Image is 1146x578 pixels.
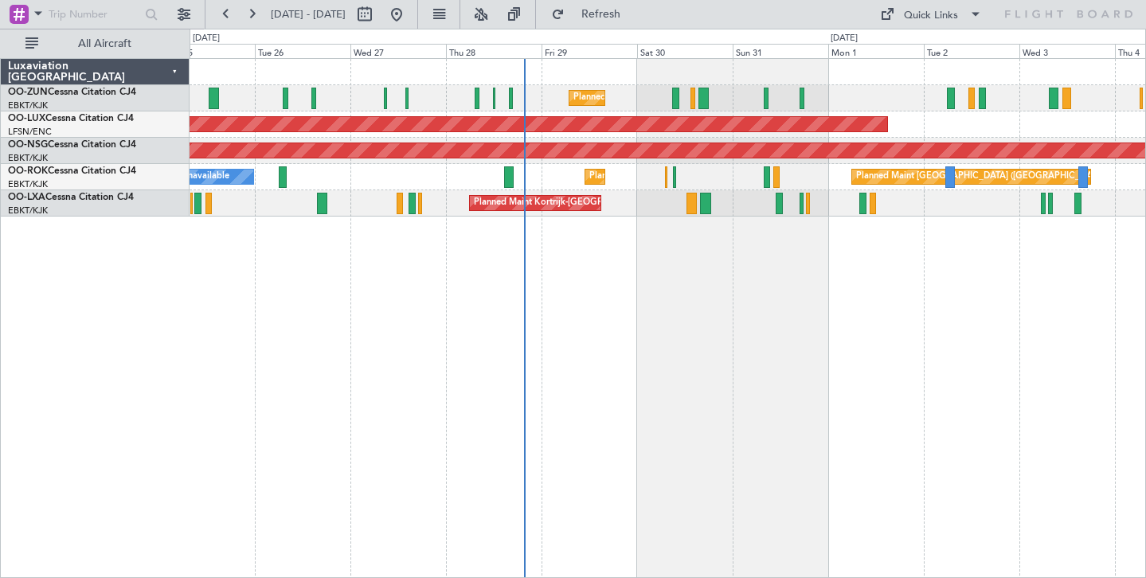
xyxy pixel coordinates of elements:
div: Mon 25 [159,44,255,58]
span: OO-NSG [8,140,48,150]
div: Quick Links [904,8,958,24]
div: Planned Maint Kortrijk-[GEOGRAPHIC_DATA] [589,165,775,189]
a: EBKT/KJK [8,100,48,111]
span: [DATE] - [DATE] [271,7,346,21]
div: Thu 28 [446,44,542,58]
span: All Aircraft [41,38,168,49]
div: A/C Unavailable [163,165,229,189]
a: EBKT/KJK [8,205,48,217]
span: OO-LXA [8,193,45,202]
button: Quick Links [872,2,990,27]
div: [DATE] [193,32,220,45]
div: Fri 29 [542,44,637,58]
button: All Aircraft [18,31,173,57]
a: OO-LXACessna Citation CJ4 [8,193,134,202]
div: Mon 1 [828,44,924,58]
div: Planned Maint Kortrijk-[GEOGRAPHIC_DATA] [573,86,759,110]
div: Wed 3 [1019,44,1115,58]
button: Refresh [544,2,639,27]
div: Planned Maint [GEOGRAPHIC_DATA] ([GEOGRAPHIC_DATA]) [856,165,1107,189]
div: [DATE] [831,32,858,45]
span: OO-ZUN [8,88,48,97]
span: Refresh [568,9,635,20]
div: Tue 2 [924,44,1019,58]
div: Sun 31 [733,44,828,58]
a: OO-LUXCessna Citation CJ4 [8,114,134,123]
a: LFSN/ENC [8,126,52,138]
div: Sat 30 [637,44,733,58]
a: OO-ZUNCessna Citation CJ4 [8,88,136,97]
a: OO-NSGCessna Citation CJ4 [8,140,136,150]
div: Planned Maint Kortrijk-[GEOGRAPHIC_DATA] [474,191,659,215]
span: OO-ROK [8,166,48,176]
a: EBKT/KJK [8,178,48,190]
input: Trip Number [49,2,140,26]
div: Wed 27 [350,44,446,58]
a: EBKT/KJK [8,152,48,164]
a: OO-ROKCessna Citation CJ4 [8,166,136,176]
div: Tue 26 [255,44,350,58]
span: OO-LUX [8,114,45,123]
